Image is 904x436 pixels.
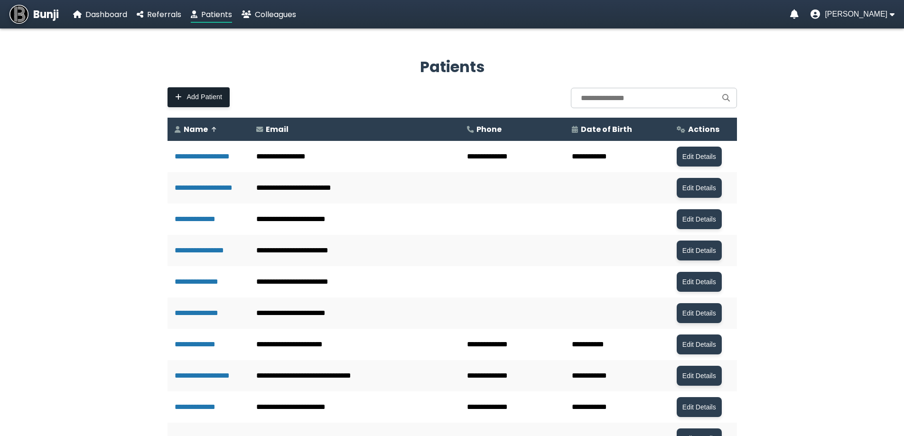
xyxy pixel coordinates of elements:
span: Add Patient [187,93,222,101]
button: Edit [677,272,722,292]
a: Bunji [9,5,59,24]
th: Actions [670,118,737,141]
button: Edit [677,303,722,323]
th: Date of Birth [565,118,670,141]
img: Bunji Dental Referral Management [9,5,28,24]
button: User menu [811,9,895,19]
th: Name [168,118,249,141]
span: Bunji [33,7,59,22]
button: Edit [677,397,722,417]
span: Colleagues [255,9,296,20]
th: Phone [460,118,565,141]
span: Patients [201,9,232,20]
button: Edit [677,241,722,260]
a: Notifications [790,9,799,19]
span: [PERSON_NAME] [825,10,887,19]
button: Add Patient [168,87,230,107]
a: Dashboard [73,9,127,20]
button: Edit [677,209,722,229]
span: Dashboard [85,9,127,20]
button: Edit [677,334,722,354]
button: Edit [677,366,722,386]
th: Email [249,118,460,141]
button: Edit [677,147,722,167]
button: Edit [677,178,722,198]
a: Colleagues [242,9,296,20]
h2: Patients [168,56,737,78]
span: Referrals [147,9,181,20]
a: Patients [191,9,232,20]
a: Referrals [137,9,181,20]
